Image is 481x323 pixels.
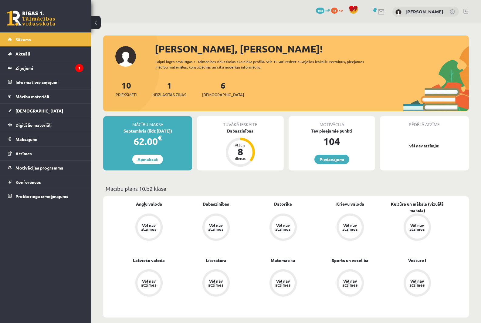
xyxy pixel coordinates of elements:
a: Apmaksāt [132,155,163,164]
div: Pēdējā atzīme [380,116,469,128]
a: 37 xp [331,8,346,12]
div: 104 [289,134,375,149]
a: Literatūra [206,257,226,264]
div: Vēl nav atzīmes [409,279,426,287]
div: Tev pieejamie punkti [289,128,375,134]
div: Vēl nav atzīmes [342,279,359,287]
div: Septembris (līdz [DATE]) [103,128,192,134]
a: Vēl nav atzīmes [115,214,182,242]
a: 104 mP [316,8,330,12]
span: Neizlasītās ziņas [152,92,186,98]
p: Mācību plāns 10.b2 klase [106,184,466,193]
span: xp [339,8,343,12]
a: Dabaszinības Atlicis 8 dienas [197,128,283,168]
a: Latviešu valoda [133,257,165,264]
a: Piedāvājumi [314,155,349,164]
a: Proktoringa izmēģinājums [8,189,83,203]
legend: Maksājumi [15,132,83,146]
div: 8 [231,147,249,156]
a: Matemātika [271,257,295,264]
a: Vēl nav atzīmes [182,214,249,242]
a: [DEMOGRAPHIC_DATA] [8,104,83,118]
div: Vēl nav atzīmes [275,279,292,287]
div: Vēl nav atzīmes [208,223,225,231]
a: Digitālie materiāli [8,118,83,132]
div: 62.00 [103,134,192,149]
a: 1Neizlasītās ziņas [152,80,186,98]
a: Mācību materiāli [8,89,83,103]
div: Vēl nav atzīmes [275,223,292,231]
a: Ziņojumi1 [8,61,83,75]
a: Vēl nav atzīmes [249,269,317,298]
a: Vēsture I [408,257,426,264]
span: Motivācijas programma [15,165,63,170]
div: Vēl nav atzīmes [141,279,158,287]
a: Vēl nav atzīmes [384,214,451,242]
a: Motivācijas programma [8,161,83,175]
div: Vēl nav atzīmes [208,279,225,287]
a: Aktuāli [8,47,83,61]
a: [PERSON_NAME] [405,8,443,15]
a: 6[DEMOGRAPHIC_DATA] [202,80,244,98]
span: [DEMOGRAPHIC_DATA] [15,108,63,113]
div: Vēl nav atzīmes [141,223,158,231]
a: Vēl nav atzīmes [317,214,384,242]
span: 37 [331,8,338,14]
div: Motivācija [289,116,375,128]
a: Angļu valoda [136,201,162,207]
div: Dabaszinības [197,128,283,134]
legend: Informatīvie ziņojumi [15,75,83,89]
a: Vēl nav atzīmes [384,269,451,298]
a: Vēl nav atzīmes [182,269,249,298]
div: Mācību maksa [103,116,192,128]
span: Atzīmes [15,151,32,156]
a: Sākums [8,32,83,46]
a: Dabaszinības [203,201,229,207]
p: Vēl nav atzīmju! [383,143,466,149]
i: 1 [75,64,83,72]
span: mP [325,8,330,12]
span: Sākums [15,37,31,42]
span: Digitālie materiāli [15,122,52,128]
a: Kultūra un māksla (vizuālā māksla) [384,201,451,214]
div: Tuvākā ieskaite [197,116,283,128]
legend: Ziņojumi [15,61,83,75]
span: Priekšmeti [116,92,137,98]
a: Datorika [274,201,292,207]
a: Vēl nav atzīmes [115,269,182,298]
span: Mācību materiāli [15,94,49,99]
a: Maksājumi [8,132,83,146]
span: € [158,133,162,142]
img: Deivids Gregors Zeile [395,9,401,15]
a: Informatīvie ziņojumi [8,75,83,89]
a: 10Priekšmeti [116,80,137,98]
div: Atlicis [231,143,249,147]
div: dienas [231,156,249,160]
div: Vēl nav atzīmes [409,223,426,231]
a: Atzīmes [8,146,83,160]
a: Sports un veselība [332,257,368,264]
a: Vēl nav atzīmes [317,269,384,298]
span: [DEMOGRAPHIC_DATA] [202,92,244,98]
div: Laipni lūgts savā Rīgas 1. Tālmācības vidusskolas skolnieka profilā. Šeit Tu vari redzēt tuvojošo... [155,59,375,70]
div: [PERSON_NAME], [PERSON_NAME]! [155,42,469,56]
div: Vēl nav atzīmes [342,223,359,231]
a: Krievu valoda [336,201,364,207]
a: Konferences [8,175,83,189]
a: Vēl nav atzīmes [249,214,317,242]
span: 104 [316,8,324,14]
span: Aktuāli [15,51,30,56]
span: Konferences [15,179,41,185]
a: Rīgas 1. Tālmācības vidusskola [7,11,55,26]
span: Proktoringa izmēģinājums [15,193,68,199]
